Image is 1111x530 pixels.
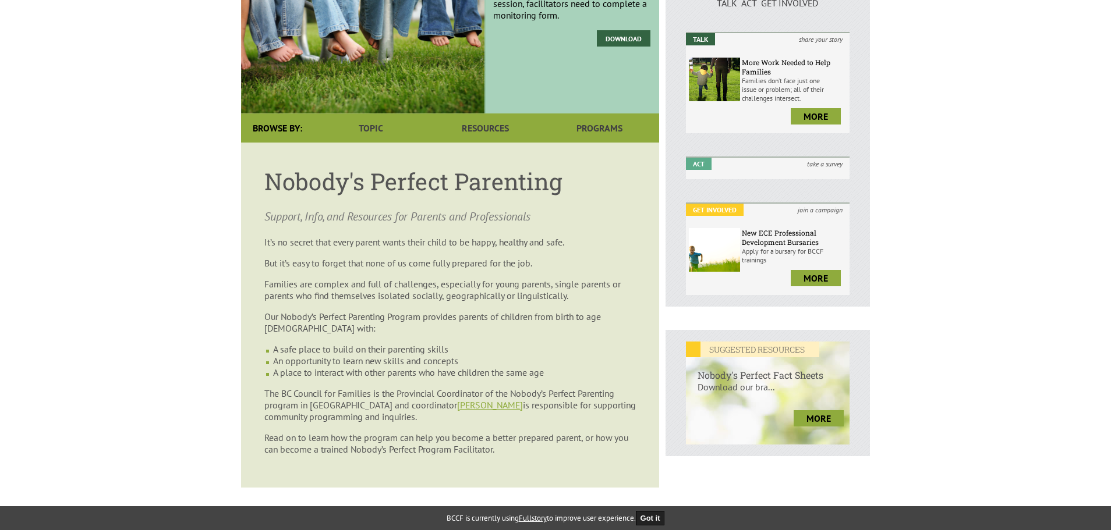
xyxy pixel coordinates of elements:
[597,30,650,47] a: Download
[792,33,850,45] i: share your story
[742,247,847,264] p: Apply for a bursary for BCCF trainings
[636,511,665,525] button: Got it
[686,381,850,404] p: Download our bra...
[791,204,850,216] i: join a campaign
[742,58,847,76] h6: More Work Needed to Help Families
[791,270,841,286] a: more
[686,357,850,381] h6: Nobody's Perfect Fact Sheets
[686,33,715,45] em: Talk
[742,228,847,247] h6: New ECE Professional Development Bursaries
[241,113,314,143] div: Browse By:
[742,76,847,102] p: Families don’t face just one issue or problem; all of their challenges intersect.
[543,113,657,143] a: Programs
[264,166,636,197] h1: Nobody's Perfect Parenting
[686,204,744,216] em: Get Involved
[264,208,636,225] p: Support, Info, and Resources for Parents and Professionals
[791,108,841,125] a: more
[264,278,636,301] p: Families are complex and full of challenges, especially for young parents, single parents or pare...
[264,387,636,422] p: The BC Council for Families is the Provincial Coordinator of the Nobody’s Perfect Parenting progr...
[800,158,850,170] i: take a survey
[314,113,428,143] a: Topic
[264,236,636,248] p: It’s no secret that every parent wants their child to be happy, healthy and safe.
[264,257,636,269] p: But it’s easy to forget that none of us come fully prepared for the job.
[273,355,636,367] li: An opportunity to learn new skills and concepts
[794,410,844,426] a: more
[264,432,636,455] p: Read on to learn how the program can help you become a better prepared parent, or how you can bec...
[686,342,819,357] em: SUGGESTED RESOURCES
[273,367,636,378] li: A place to interact with other parents who have children the same age
[519,513,547,523] a: Fullstory
[686,158,712,170] em: Act
[428,113,542,143] a: Resources
[457,399,523,411] a: [PERSON_NAME]
[273,343,636,355] li: A safe place to build on their parenting skills
[264,311,636,334] p: Our Nobody’s Perfect Parenting Program provides parents of children from birth to age [DEMOGRAPHI...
